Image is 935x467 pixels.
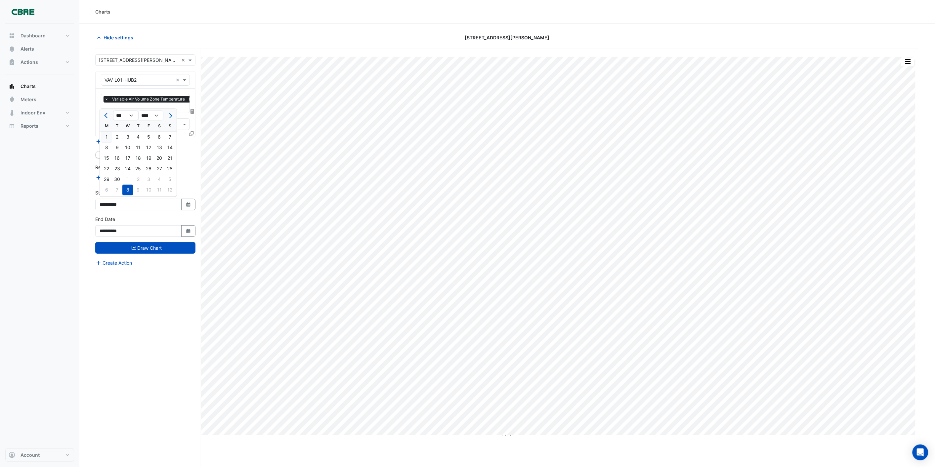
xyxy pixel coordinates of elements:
[165,174,175,185] div: 5
[95,189,117,196] label: Start Date
[154,153,165,163] div: Saturday, September 20, 2025
[5,119,74,133] button: Reports
[110,96,244,103] span: Variable Air Volume Zone Temperature - L01, Business Hub Perimeter
[21,109,45,116] span: Indoor Env
[122,142,133,153] div: 10
[5,106,74,119] button: Indoor Env
[186,202,191,207] fa-icon: Select Date
[122,185,133,195] div: Wednesday, October 8, 2025
[154,163,165,174] div: Saturday, September 27, 2025
[95,242,195,254] button: Draw Chart
[133,153,144,163] div: 18
[112,174,122,185] div: 30
[101,163,112,174] div: 22
[133,132,144,142] div: Thursday, September 4, 2025
[144,132,154,142] div: 5
[112,174,122,185] div: Tuesday, September 30, 2025
[101,153,112,163] div: 15
[166,110,174,121] button: Next month
[21,96,36,103] span: Meters
[21,32,46,39] span: Dashboard
[154,132,165,142] div: Saturday, September 6, 2025
[9,109,15,116] app-icon: Indoor Env
[144,121,154,131] div: F
[122,174,133,185] div: Wednesday, October 1, 2025
[144,174,154,185] div: Friday, October 3, 2025
[101,163,112,174] div: Monday, September 22, 2025
[21,123,38,129] span: Reports
[190,108,195,114] span: Choose Function
[154,174,165,185] div: Saturday, October 4, 2025
[95,216,115,223] label: End Date
[9,32,15,39] app-icon: Dashboard
[165,132,175,142] div: Sunday, September 7, 2025
[186,228,191,234] fa-icon: Select Date
[95,164,130,171] label: Reference Lines
[122,132,133,142] div: 3
[165,163,175,174] div: Sunday, September 28, 2025
[5,42,74,56] button: Alerts
[95,174,145,181] button: Add Reference Line
[101,132,112,142] div: Monday, September 1, 2025
[181,57,187,64] span: Clear
[21,452,40,458] span: Account
[112,121,122,131] div: T
[5,448,74,462] button: Account
[133,174,144,185] div: 2
[154,174,165,185] div: 4
[165,132,175,142] div: 7
[122,185,133,195] div: 8
[122,121,133,131] div: W
[138,111,163,121] select: Select year
[5,29,74,42] button: Dashboard
[122,153,133,163] div: 17
[112,142,122,153] div: 9
[144,153,154,163] div: Friday, September 19, 2025
[112,153,122,163] div: 16
[104,96,109,103] span: ×
[154,163,165,174] div: 27
[144,163,154,174] div: 26
[112,185,122,195] div: Tuesday, October 7, 2025
[113,111,138,121] select: Select month
[21,46,34,52] span: Alerts
[112,153,122,163] div: Tuesday, September 16, 2025
[154,121,165,131] div: S
[913,445,928,460] div: Open Intercom Messenger
[165,153,175,163] div: 21
[165,153,175,163] div: Sunday, September 21, 2025
[101,185,112,195] div: Monday, October 6, 2025
[122,153,133,163] div: Wednesday, September 17, 2025
[154,153,165,163] div: 20
[5,93,74,106] button: Meters
[165,142,175,153] div: 14
[101,132,112,142] div: 1
[189,131,194,136] span: Clone Favourites and Tasks from this Equipment to other Equipment
[165,121,175,131] div: S
[165,163,175,174] div: 28
[144,163,154,174] div: Friday, September 26, 2025
[154,132,165,142] div: 6
[144,142,154,153] div: Friday, September 12, 2025
[144,174,154,185] div: 3
[122,132,133,142] div: Wednesday, September 3, 2025
[21,59,38,65] span: Actions
[154,142,165,153] div: 13
[104,34,133,41] span: Hide settings
[133,121,144,131] div: T
[112,185,122,195] div: 7
[122,174,133,185] div: 1
[21,83,36,90] span: Charts
[133,163,144,174] div: 25
[112,163,122,174] div: Tuesday, September 23, 2025
[5,56,74,69] button: Actions
[165,142,175,153] div: Sunday, September 14, 2025
[133,163,144,174] div: Thursday, September 25, 2025
[133,142,144,153] div: 11
[465,34,549,41] span: [STREET_ADDRESS][PERSON_NAME]
[95,8,110,15] div: Charts
[9,123,15,129] app-icon: Reports
[154,142,165,153] div: Saturday, September 13, 2025
[144,142,154,153] div: 12
[9,83,15,90] app-icon: Charts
